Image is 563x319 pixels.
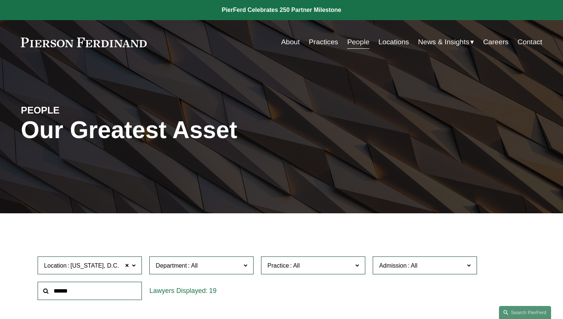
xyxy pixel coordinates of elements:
[281,35,300,49] a: About
[44,262,67,269] span: Location
[499,306,551,319] a: Search this site
[70,261,119,271] span: [US_STATE], D.C.
[209,287,216,294] span: 19
[156,262,187,269] span: Department
[418,36,470,49] span: News & Insights
[418,35,474,49] a: folder dropdown
[483,35,508,49] a: Careers
[347,35,369,49] a: People
[378,35,409,49] a: Locations
[518,35,542,49] a: Contact
[379,262,407,269] span: Admission
[267,262,289,269] span: Practice
[309,35,338,49] a: Practices
[21,117,368,144] h1: Our Greatest Asset
[21,104,151,116] h4: PEOPLE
